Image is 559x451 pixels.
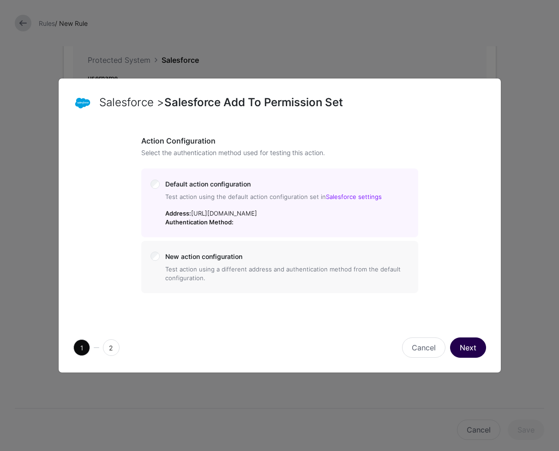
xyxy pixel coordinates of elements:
[165,210,191,217] strong: Address:
[141,137,418,145] h3: Action Configuration
[165,218,234,226] strong: Authentication Method:
[141,148,418,157] p: Select the authentication method used for testing this action.
[165,253,242,260] span: New action configuration
[402,337,445,358] button: Cancel
[165,192,409,202] p: Test action using the default action configuration set in
[73,339,90,356] span: 1
[164,96,343,109] span: Salesforce Add To Permission Set
[165,209,409,227] p: [URL][DOMAIN_NAME]
[326,193,382,200] a: Salesforce settings
[103,339,120,356] span: 2
[450,337,486,358] button: Next
[99,96,164,109] span: Salesforce >
[165,265,409,283] div: Test action using a different address and authentication method from the default configuration.
[73,93,92,112] img: svg+xml;base64,PHN2ZyB3aWR0aD0iNjQiIGhlaWdodD0iNjQiIHZpZXdCb3g9IjAgMCA2NCA2NCIgZmlsbD0ibm9uZSIgeG...
[165,180,251,188] span: Default action configuration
